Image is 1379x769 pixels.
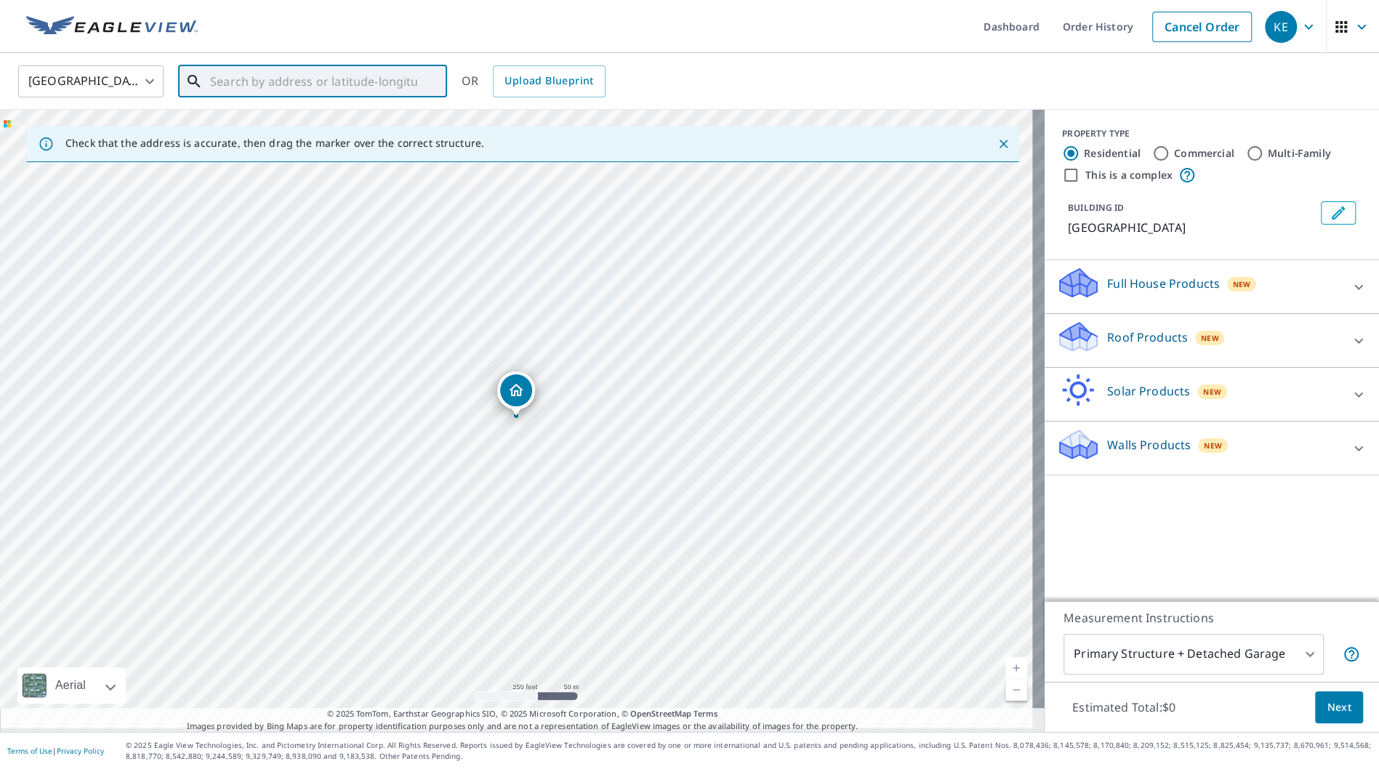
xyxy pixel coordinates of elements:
div: KE [1265,11,1297,43]
p: Solar Products [1107,382,1190,400]
div: [GEOGRAPHIC_DATA] [18,61,164,102]
div: PROPERTY TYPE [1062,127,1362,140]
span: Next [1327,698,1351,717]
div: Solar ProductsNew [1056,374,1367,415]
a: Current Level 17, Zoom In [1005,657,1027,679]
label: Multi-Family [1268,146,1331,161]
a: OpenStreetMap [630,708,691,719]
span: Your report will include the primary structure and a detached garage if one exists. [1343,645,1360,663]
p: Estimated Total: $0 [1061,691,1187,723]
p: [GEOGRAPHIC_DATA] [1068,219,1315,236]
span: © 2025 TomTom, Earthstar Geographics SIO, © 2025 Microsoft Corporation, © [327,708,717,720]
a: Privacy Policy [57,746,104,756]
button: Close [994,134,1013,153]
div: Aerial [51,667,90,704]
div: Dropped pin, building 1, Residential property, Fieldstone Dr N Shorewood, IL 60404 [497,371,535,416]
div: OR [462,65,606,97]
div: Roof ProductsNew [1056,320,1367,361]
p: © 2025 Eagle View Technologies, Inc. and Pictometry International Corp. All Rights Reserved. Repo... [126,740,1372,762]
div: Primary Structure + Detached Garage [1064,634,1324,675]
span: Upload Blueprint [504,72,593,90]
p: | [7,746,104,755]
span: New [1201,332,1219,344]
a: Terms of Use [7,746,52,756]
p: Full House Products [1107,275,1220,292]
p: Check that the address is accurate, then drag the marker over the correct structure. [65,137,484,150]
a: Upload Blueprint [493,65,605,97]
label: Commercial [1174,146,1234,161]
p: Roof Products [1107,329,1188,346]
a: Cancel Order [1152,12,1252,42]
div: Aerial [17,667,126,704]
img: EV Logo [26,16,198,38]
div: Full House ProductsNew [1056,266,1367,307]
input: Search by address or latitude-longitude [210,61,417,102]
button: Edit building 1 [1321,201,1356,225]
a: Terms [693,708,717,719]
p: Measurement Instructions [1064,609,1360,627]
span: New [1203,386,1221,398]
span: New [1233,278,1251,290]
label: Residential [1084,146,1141,161]
button: Next [1315,691,1363,724]
label: This is a complex [1085,168,1173,182]
div: Walls ProductsNew [1056,427,1367,469]
span: New [1204,440,1222,451]
p: Walls Products [1107,436,1191,454]
a: Current Level 17, Zoom Out [1005,679,1027,701]
p: BUILDING ID [1068,201,1124,214]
